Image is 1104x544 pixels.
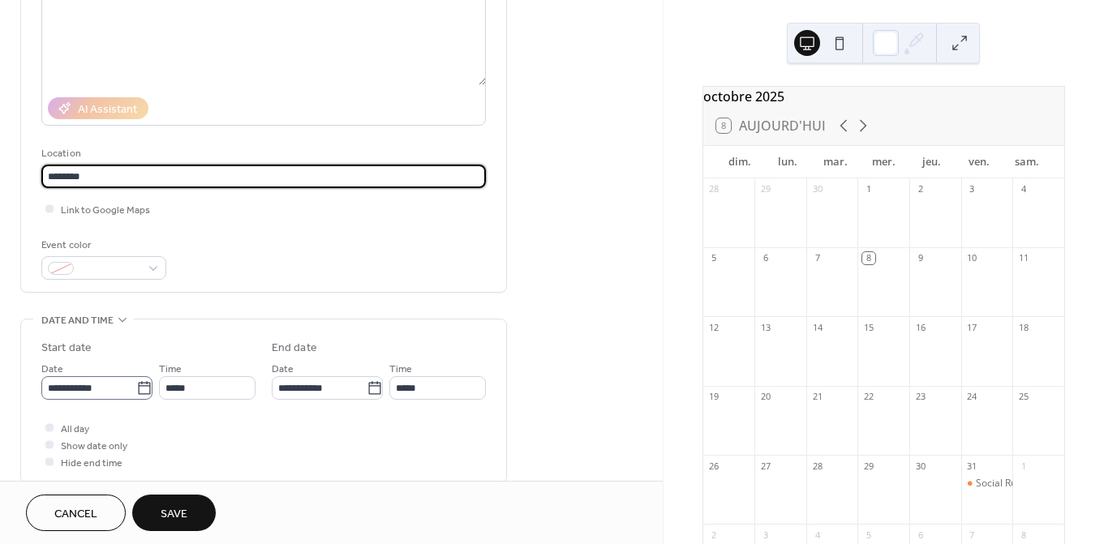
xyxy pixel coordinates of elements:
[716,146,764,178] div: dim.
[966,321,978,333] div: 17
[708,321,720,333] div: 12
[914,183,926,195] div: 2
[914,529,926,541] div: 6
[914,391,926,403] div: 23
[966,183,978,195] div: 3
[61,202,150,219] span: Link to Google Maps
[132,495,216,531] button: Save
[708,252,720,264] div: 5
[759,391,771,403] div: 20
[862,391,874,403] div: 22
[161,506,187,523] span: Save
[41,312,114,329] span: Date and time
[914,252,926,264] div: 9
[1017,321,1029,333] div: 18
[914,460,926,472] div: 30
[389,361,412,378] span: Time
[26,495,126,531] button: Cancel
[759,252,771,264] div: 6
[812,146,860,178] div: mar.
[759,321,771,333] div: 13
[862,460,874,472] div: 29
[811,391,823,403] div: 21
[956,146,1003,178] div: ven.
[708,460,720,472] div: 26
[862,321,874,333] div: 15
[1017,183,1029,195] div: 4
[914,321,926,333] div: 16
[966,460,978,472] div: 31
[862,529,874,541] div: 5
[41,237,163,254] div: Event color
[1017,391,1029,403] div: 25
[272,361,294,378] span: Date
[811,460,823,472] div: 28
[54,506,97,523] span: Cancel
[1017,252,1029,264] div: 11
[41,145,483,162] div: Location
[759,529,771,541] div: 3
[708,529,720,541] div: 2
[811,321,823,333] div: 14
[61,455,122,472] span: Hide end time
[862,252,874,264] div: 8
[759,460,771,472] div: 27
[41,340,92,357] div: Start date
[966,252,978,264] div: 10
[708,183,720,195] div: 28
[961,477,1013,490] div: Social Run
[908,146,956,178] div: jeu.
[1017,460,1029,472] div: 1
[966,391,978,403] div: 24
[811,183,823,195] div: 30
[61,421,89,438] span: All day
[1017,529,1029,541] div: 8
[759,183,771,195] div: 29
[811,252,823,264] div: 7
[272,340,317,357] div: End date
[966,529,978,541] div: 7
[703,87,1064,106] div: octobre 2025
[41,361,63,378] span: Date
[159,361,182,378] span: Time
[860,146,908,178] div: mer.
[708,391,720,403] div: 19
[976,477,1022,490] div: Social Run
[862,183,874,195] div: 1
[811,529,823,541] div: 4
[1003,146,1051,178] div: sam.
[764,146,812,178] div: lun.
[61,438,127,455] span: Show date only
